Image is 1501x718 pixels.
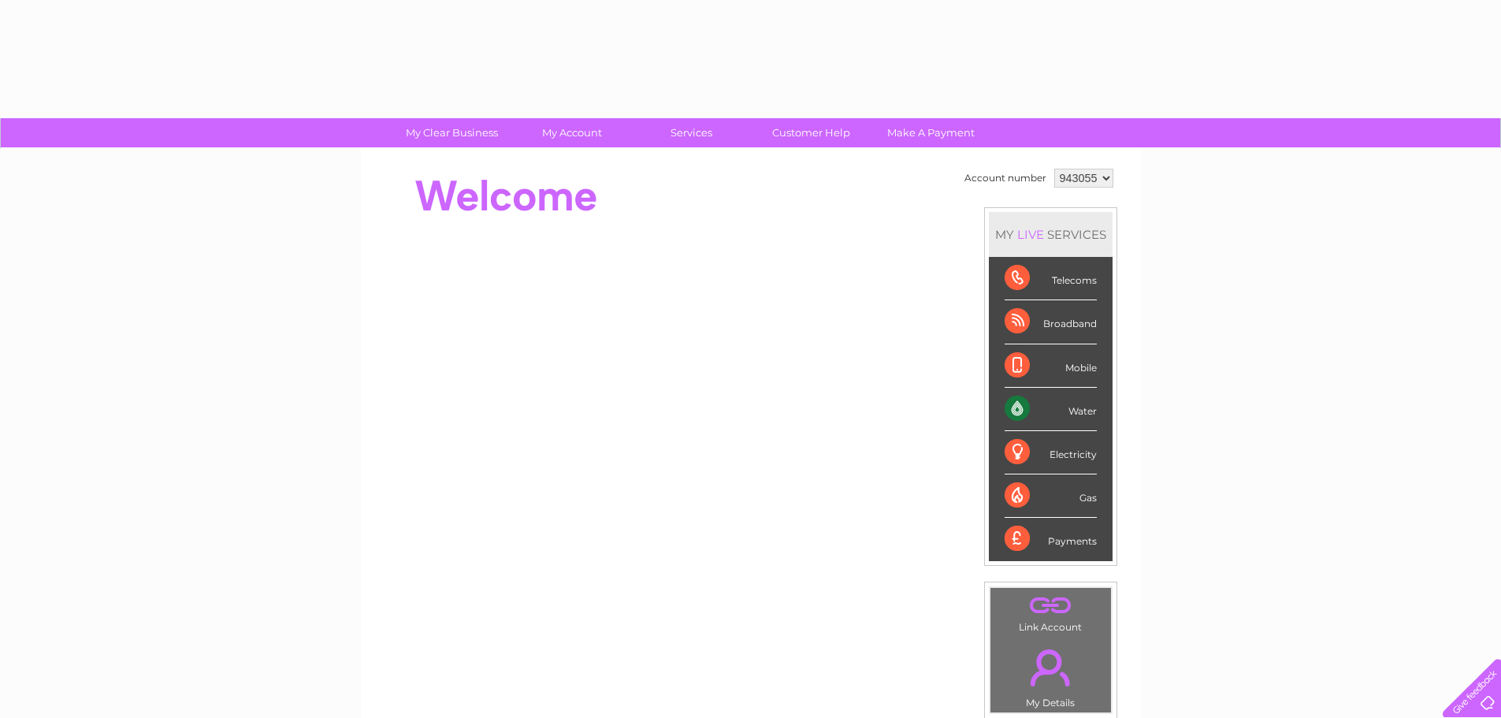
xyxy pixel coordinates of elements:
[989,212,1113,257] div: MY SERVICES
[746,118,876,147] a: Customer Help
[1005,518,1097,560] div: Payments
[994,640,1107,695] a: .
[960,165,1050,192] td: Account number
[507,118,637,147] a: My Account
[1005,474,1097,518] div: Gas
[1005,344,1097,388] div: Mobile
[626,118,756,147] a: Services
[994,592,1107,619] a: .
[1005,431,1097,474] div: Electricity
[990,587,1112,637] td: Link Account
[1005,388,1097,431] div: Water
[990,636,1112,713] td: My Details
[866,118,996,147] a: Make A Payment
[1014,227,1047,242] div: LIVE
[1005,257,1097,300] div: Telecoms
[387,118,517,147] a: My Clear Business
[1005,300,1097,344] div: Broadband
